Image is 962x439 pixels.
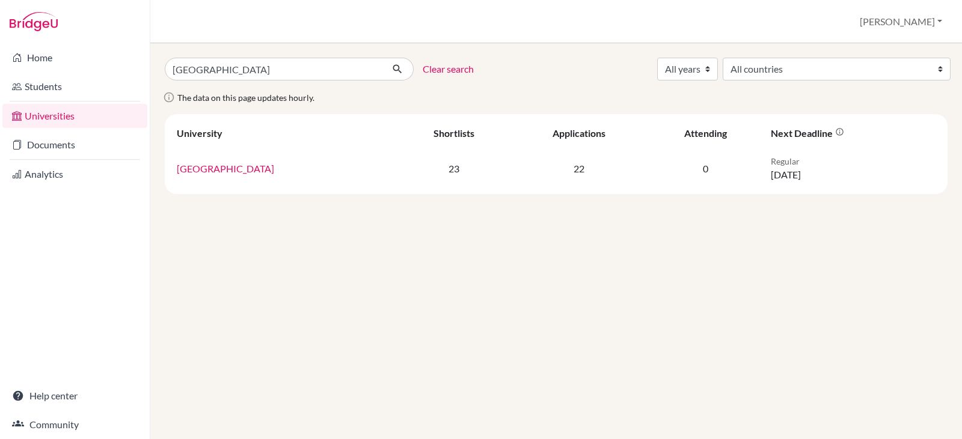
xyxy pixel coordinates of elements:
[2,162,147,186] a: Analytics
[2,413,147,437] a: Community
[177,163,274,174] a: [GEOGRAPHIC_DATA]
[648,148,764,189] td: 0
[434,127,474,139] div: Shortlists
[170,119,397,148] th: University
[2,384,147,408] a: Help center
[854,10,948,33] button: [PERSON_NAME]
[165,58,382,80] input: Search all universities
[2,74,147,98] a: Students
[397,148,510,189] td: 23
[510,148,648,189] td: 22
[2,46,147,70] a: Home
[771,155,936,168] p: Regular
[684,127,727,139] div: Attending
[2,104,147,128] a: Universities
[10,12,58,31] img: Bridge-U
[2,133,147,157] a: Documents
[423,62,474,76] a: Clear search
[771,127,844,139] div: Next deadline
[177,92,314,103] span: The data on this page updates hourly.
[553,127,605,139] div: Applications
[764,148,943,189] td: [DATE]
